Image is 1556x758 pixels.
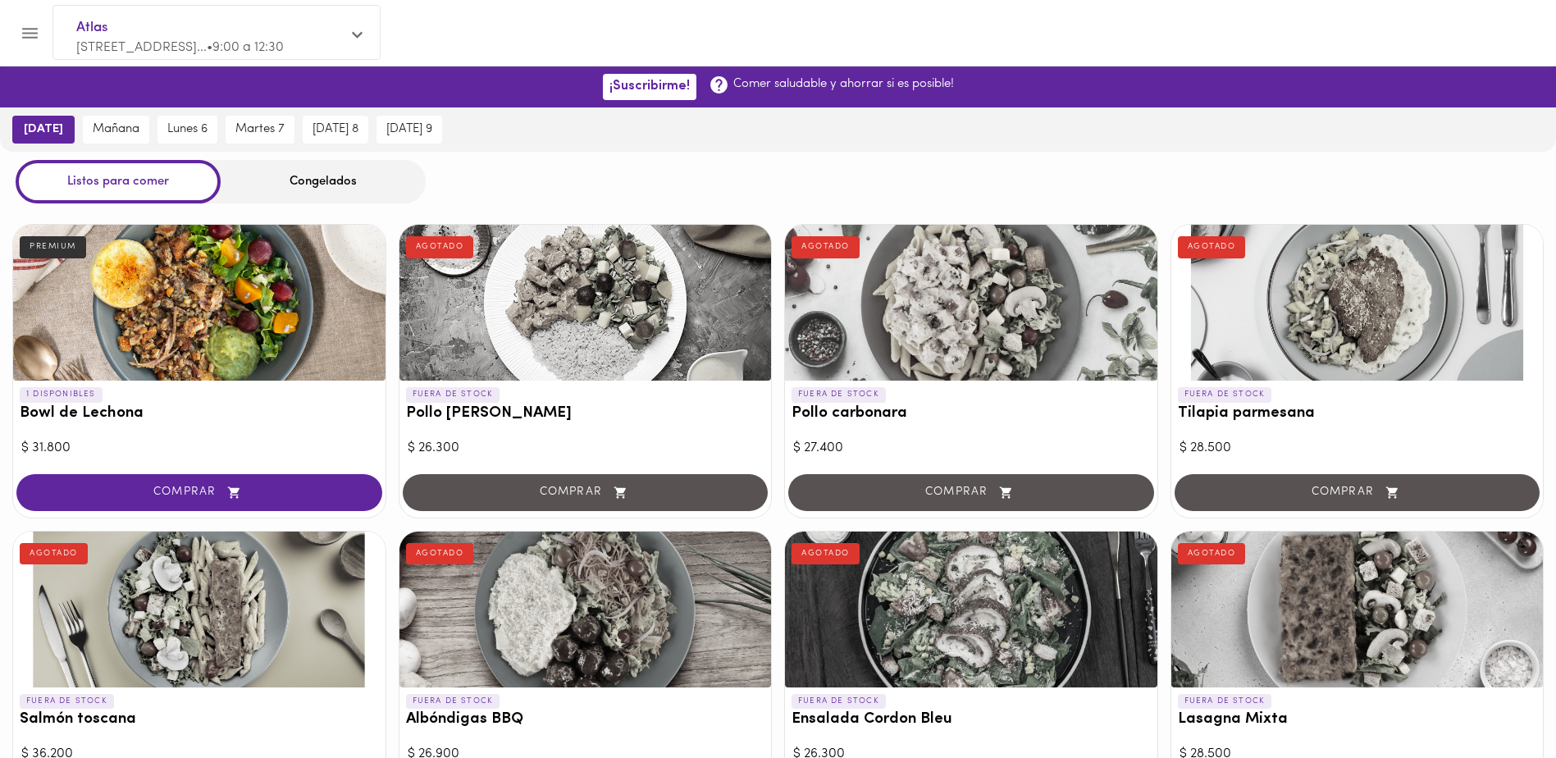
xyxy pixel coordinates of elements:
h3: Tilapia parmesana [1178,405,1537,422]
div: AGOTADO [1178,236,1246,258]
h3: Pollo [PERSON_NAME] [406,405,765,422]
h3: Salmón toscana [20,711,379,728]
div: Bowl de Lechona [13,225,386,381]
div: AGOTADO [792,543,860,564]
p: FUERA DE STOCK [406,387,500,402]
button: COMPRAR [16,474,382,511]
div: AGOTADO [406,543,474,564]
span: [DATE] 8 [313,122,358,137]
div: AGOTADO [1178,543,1246,564]
span: [STREET_ADDRESS]... • 9:00 a 12:30 [76,41,284,54]
button: [DATE] [12,116,75,144]
div: $ 31.800 [21,439,377,458]
p: FUERA DE STOCK [1178,387,1272,402]
button: ¡Suscribirme! [603,74,696,99]
div: AGOTADO [20,543,88,564]
div: $ 28.500 [1180,439,1535,458]
span: Atlas [76,17,340,39]
span: mañana [93,122,139,137]
p: Comer saludable y ahorrar si es posible! [733,75,954,93]
div: Albóndigas BBQ [399,532,772,687]
div: Lasagna Mixta [1171,532,1544,687]
span: [DATE] [24,122,63,137]
span: martes 7 [235,122,285,137]
button: lunes 6 [157,116,217,144]
div: Listos para comer [16,160,221,203]
div: Ensalada Cordon Bleu [785,532,1157,687]
div: Salmón toscana [13,532,386,687]
span: ¡Suscribirme! [609,79,690,94]
h3: Bowl de Lechona [20,405,379,422]
h3: Ensalada Cordon Bleu [792,711,1151,728]
div: AGOTADO [406,236,474,258]
button: mañana [83,116,149,144]
div: AGOTADO [792,236,860,258]
span: [DATE] 9 [386,122,432,137]
p: FUERA DE STOCK [792,387,886,402]
h3: Pollo carbonara [792,405,1151,422]
div: PREMIUM [20,236,86,258]
button: [DATE] 8 [303,116,368,144]
div: $ 26.300 [408,439,764,458]
p: 1 DISPONIBLES [20,387,103,402]
p: FUERA DE STOCK [406,694,500,709]
div: Pollo carbonara [785,225,1157,381]
div: $ 27.400 [793,439,1149,458]
p: FUERA DE STOCK [20,694,114,709]
button: [DATE] 9 [376,116,442,144]
span: lunes 6 [167,122,208,137]
button: martes 7 [226,116,294,144]
button: Menu [10,13,50,53]
h3: Albóndigas BBQ [406,711,765,728]
div: Congelados [221,160,426,203]
span: COMPRAR [37,486,362,500]
iframe: Messagebird Livechat Widget [1461,663,1540,742]
div: Pollo Tikka Massala [399,225,772,381]
p: FUERA DE STOCK [1178,694,1272,709]
p: FUERA DE STOCK [792,694,886,709]
div: Tilapia parmesana [1171,225,1544,381]
h3: Lasagna Mixta [1178,711,1537,728]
